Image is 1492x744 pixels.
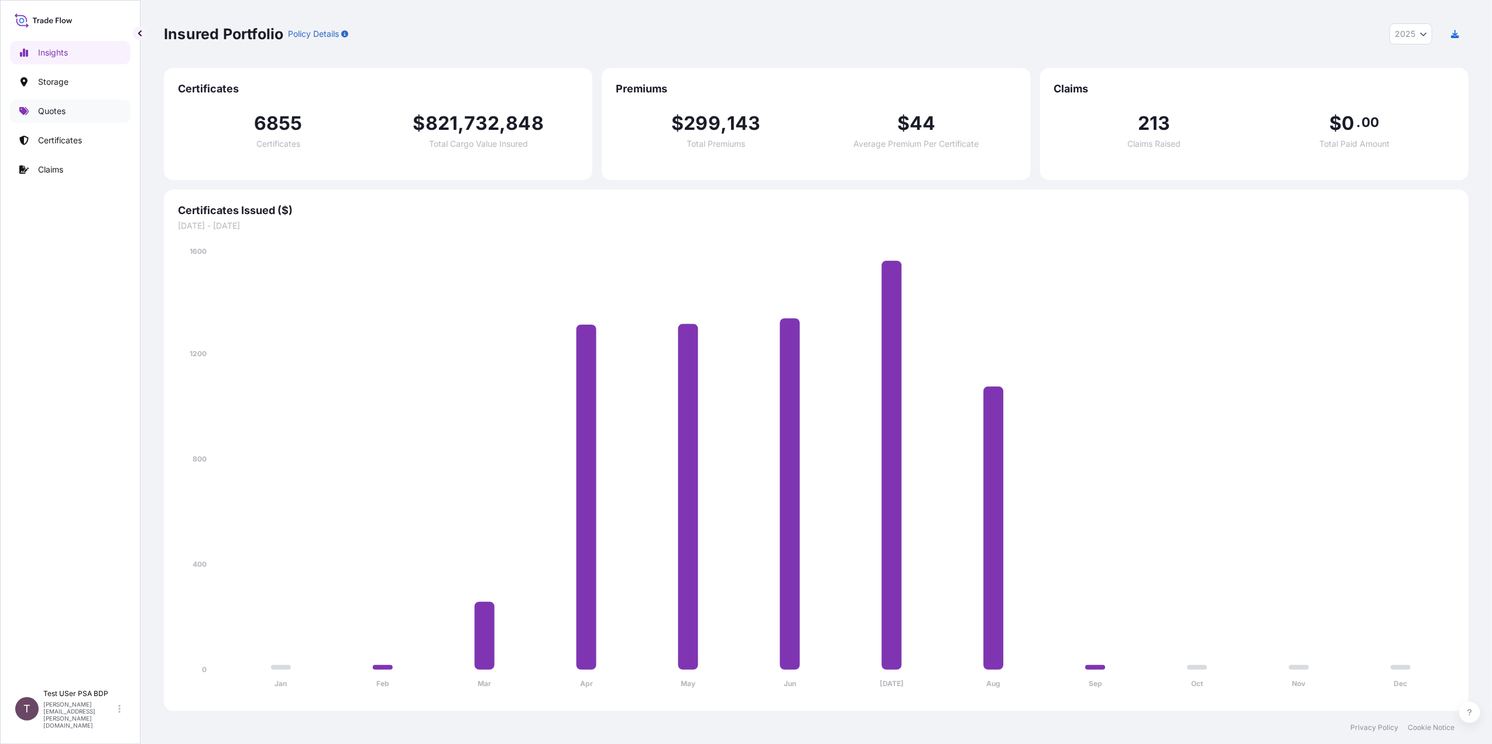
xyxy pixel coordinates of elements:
[193,454,207,463] tspan: 800
[10,158,131,181] a: Claims
[580,680,593,688] tspan: Apr
[458,114,464,133] span: ,
[193,560,207,569] tspan: 400
[478,680,491,688] tspan: Mar
[288,28,339,40] p: Policy Details
[275,680,287,688] tspan: Jan
[986,680,1000,688] tspan: Aug
[1390,23,1432,44] button: Year Selector
[1292,680,1306,688] tspan: Nov
[1356,118,1360,127] span: .
[1350,723,1398,732] a: Privacy Policy
[1127,140,1181,148] span: Claims Raised
[616,82,1016,96] span: Premiums
[721,114,727,133] span: ,
[10,99,131,123] a: Quotes
[202,665,207,674] tspan: 0
[1408,723,1455,732] a: Cookie Notice
[10,70,131,94] a: Storage
[256,140,300,148] span: Certificates
[10,129,131,152] a: Certificates
[164,25,283,43] p: Insured Portfolio
[854,140,979,148] span: Average Premium Per Certificate
[178,204,1455,218] span: Certificates Issued ($)
[1361,118,1379,127] span: 00
[681,680,696,688] tspan: May
[178,220,1455,232] span: [DATE] - [DATE]
[1342,114,1354,133] span: 0
[426,114,458,133] span: 821
[429,140,528,148] span: Total Cargo Value Insured
[43,689,116,698] p: Test USer PSA BDP
[506,114,544,133] span: 848
[1329,114,1342,133] span: $
[1089,680,1102,688] tspan: Sep
[190,247,207,256] tspan: 1600
[23,703,30,715] span: T
[1138,114,1171,133] span: 213
[413,114,426,133] span: $
[38,105,66,117] p: Quotes
[1054,82,1455,96] span: Claims
[727,114,761,133] span: 143
[671,114,684,133] span: $
[897,114,910,133] span: $
[38,47,68,58] p: Insights
[1395,28,1415,40] span: 2025
[465,114,500,133] span: 732
[190,349,207,358] tspan: 1200
[910,114,935,133] span: 44
[10,41,131,64] a: Insights
[43,701,116,729] p: [PERSON_NAME][EMAIL_ADDRESS][PERSON_NAME][DOMAIN_NAME]
[38,164,63,175] p: Claims
[1191,680,1203,688] tspan: Oct
[1394,680,1408,688] tspan: Dec
[38,135,82,146] p: Certificates
[880,680,904,688] tspan: [DATE]
[499,114,506,133] span: ,
[1319,140,1390,148] span: Total Paid Amount
[784,680,796,688] tspan: Jun
[684,114,721,133] span: 299
[687,140,745,148] span: Total Premiums
[254,114,303,133] span: 6855
[178,82,578,96] span: Certificates
[376,680,389,688] tspan: Feb
[38,76,68,88] p: Storage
